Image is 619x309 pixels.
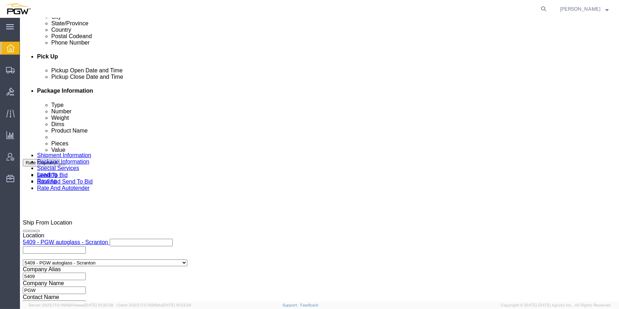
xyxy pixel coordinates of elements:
span: Client: 2025.17.0-159f9de [116,303,191,307]
a: Feedback [300,303,318,307]
img: logo [5,4,31,14]
span: [DATE] 10:32:38 [84,303,113,307]
button: [PERSON_NAME] [560,5,609,13]
a: Support [282,303,300,307]
span: [DATE] 10:23:34 [162,303,191,307]
span: Ksenia Gushchina-Kerecz [560,5,600,13]
span: Server: 2025.17.0-1194904eeae [28,303,113,307]
iframe: FS Legacy Container [20,18,619,302]
span: Copyright © [DATE]-[DATE] Agistix Inc., All Rights Reserved [501,302,610,308]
